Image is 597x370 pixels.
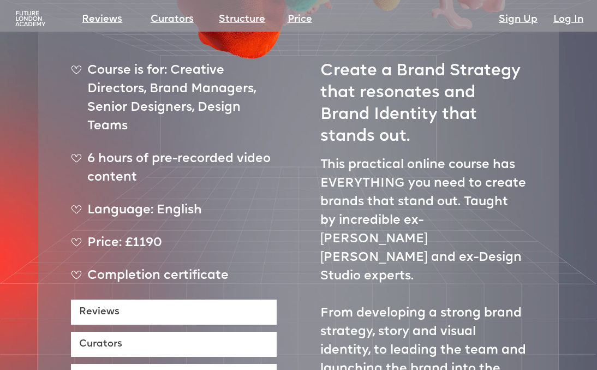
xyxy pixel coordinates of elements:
a: Price [288,12,312,27]
div: Language: English [71,201,277,229]
div: 6 hours of pre-recorded video content [71,150,277,196]
a: Log In [553,12,583,27]
a: Reviews [82,12,122,27]
a: Structure [219,12,265,27]
div: Price: £1190 [71,234,277,261]
div: Course is for: Creative Directors, Brand Managers, Senior Designers, Design Teams [71,62,277,145]
a: Curators [151,12,194,27]
a: Reviews [71,300,277,325]
a: Sign Up [499,12,538,27]
h2: Create a Brand Strategy that resonates and Brand Identity that stands out. [320,51,526,148]
div: Completion certificate [71,267,277,294]
a: Curators [71,332,277,357]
